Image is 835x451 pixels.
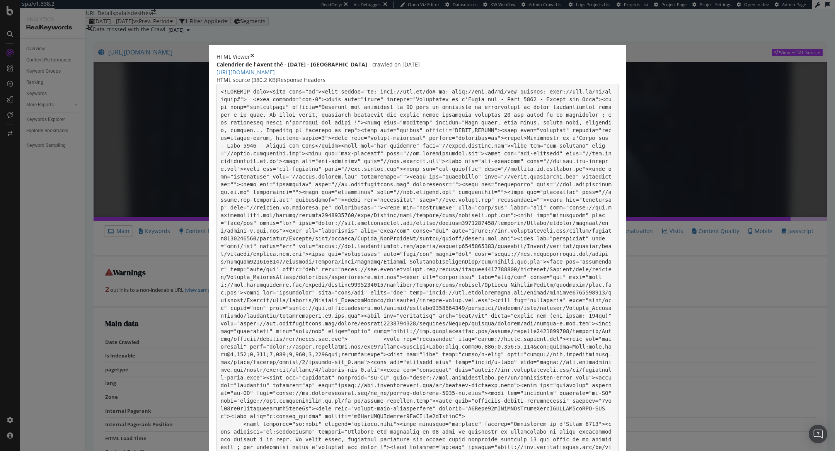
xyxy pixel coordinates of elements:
strong: Calendrier de l'Avent thé - [DATE] - [GEOGRAPHIC_DATA] [216,61,367,68]
div: times [250,53,254,61]
a: [URL][DOMAIN_NAME] [216,68,275,76]
div: Open Intercom Messenger [809,425,827,443]
div: HTML Viewer [216,53,250,61]
div: - crawled on [DATE] [216,61,619,68]
div: HTML source (380.2 KB) [216,76,277,84]
div: Response Headers [277,76,325,84]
